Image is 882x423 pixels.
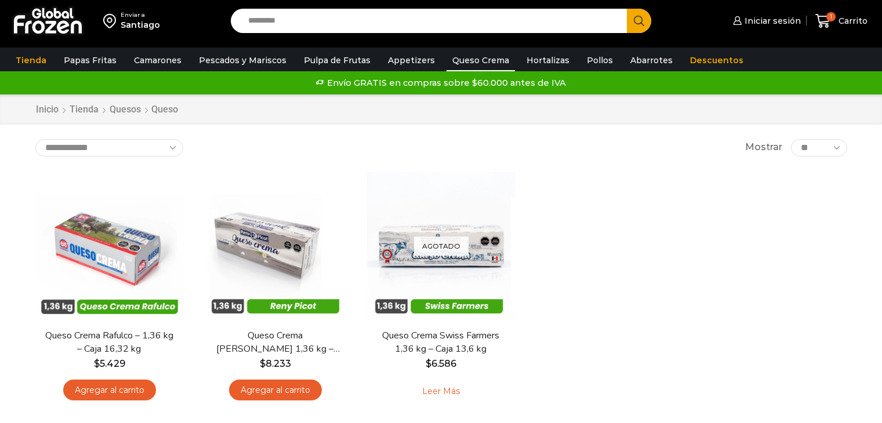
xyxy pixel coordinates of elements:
[298,49,376,71] a: Pulpa de Frutas
[426,358,456,369] bdi: 6.586
[121,11,160,19] div: Enviar a
[826,12,836,21] span: 1
[109,103,141,116] a: Quesos
[745,141,782,154] span: Mostrar
[103,11,121,31] img: address-field-icon.svg
[35,103,178,116] nav: Breadcrumb
[627,9,651,33] button: Search button
[260,358,266,369] span: $
[426,358,431,369] span: $
[260,358,291,369] bdi: 8.233
[581,49,619,71] a: Pollos
[684,49,749,71] a: Descuentos
[10,49,52,71] a: Tienda
[447,49,515,71] a: Queso Crema
[63,380,156,401] a: Agregar al carrito: “Queso Crema Rafulco - 1,36 kg - Caja 16,32 kg”
[414,236,469,256] p: Agotado
[69,103,99,116] a: Tienda
[121,19,160,31] div: Santiago
[382,49,441,71] a: Appetizers
[151,104,178,115] h1: Queso
[625,49,678,71] a: Abarrotes
[208,329,342,356] a: Queso Crema [PERSON_NAME] 1,36 kg – Caja 13,6 kg
[730,9,801,32] a: Iniciar sesión
[193,49,292,71] a: Pescados y Mariscos
[229,380,322,401] a: Agregar al carrito: “Queso Crema Reny Picot 1,36 kg - Caja 13,6 kg”
[58,49,122,71] a: Papas Fritas
[35,139,183,156] select: Pedido de la tienda
[42,329,176,356] a: Queso Crema Rafulco – 1,36 kg – Caja 16,32 kg
[35,103,59,116] a: Inicio
[521,49,575,71] a: Hortalizas
[94,358,125,369] bdi: 5.429
[742,15,801,27] span: Iniciar sesión
[836,15,868,27] span: Carrito
[812,8,870,35] a: 1 Carrito
[404,380,478,404] a: Leé más sobre “Queso Crema Swiss Farmers 1,36 kg - Caja 13,6 kg”
[128,49,187,71] a: Camarones
[94,358,100,369] span: $
[374,329,507,356] a: Queso Crema Swiss Farmers 1,36 kg – Caja 13,6 kg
